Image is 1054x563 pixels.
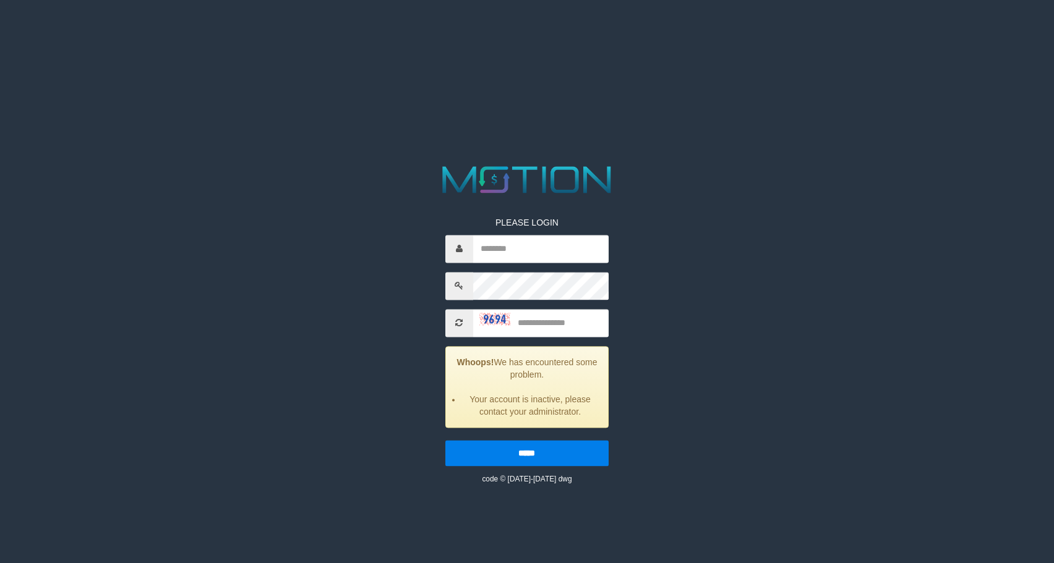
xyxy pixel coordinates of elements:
strong: Whoops! [457,357,494,367]
img: captcha [479,313,510,325]
div: We has encountered some problem. [445,346,609,428]
small: code © [DATE]-[DATE] dwg [482,475,572,483]
img: MOTION_logo.png [435,161,619,198]
p: PLEASE LOGIN [445,216,609,229]
li: Your account is inactive, please contact your administrator. [461,393,599,418]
